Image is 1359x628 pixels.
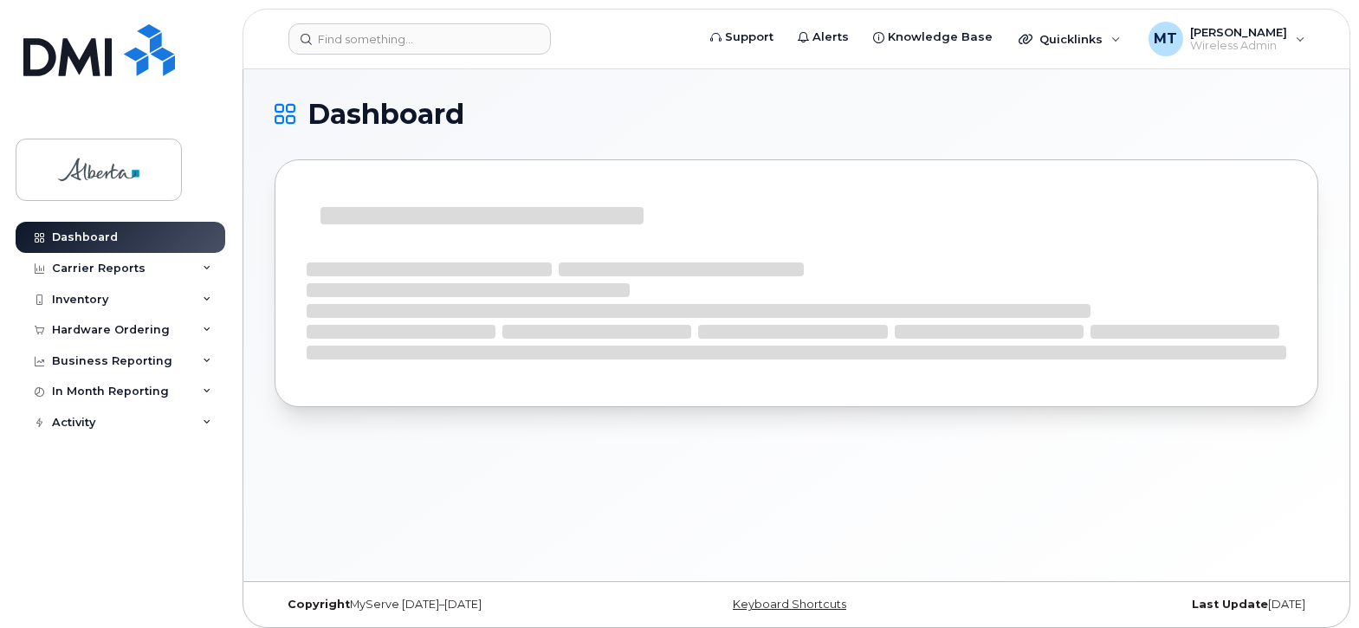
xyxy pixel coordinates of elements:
[307,101,464,127] span: Dashboard
[1192,598,1268,611] strong: Last Update
[288,598,350,611] strong: Copyright
[275,598,623,612] div: MyServe [DATE]–[DATE]
[733,598,846,611] a: Keyboard Shortcuts
[970,598,1318,612] div: [DATE]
